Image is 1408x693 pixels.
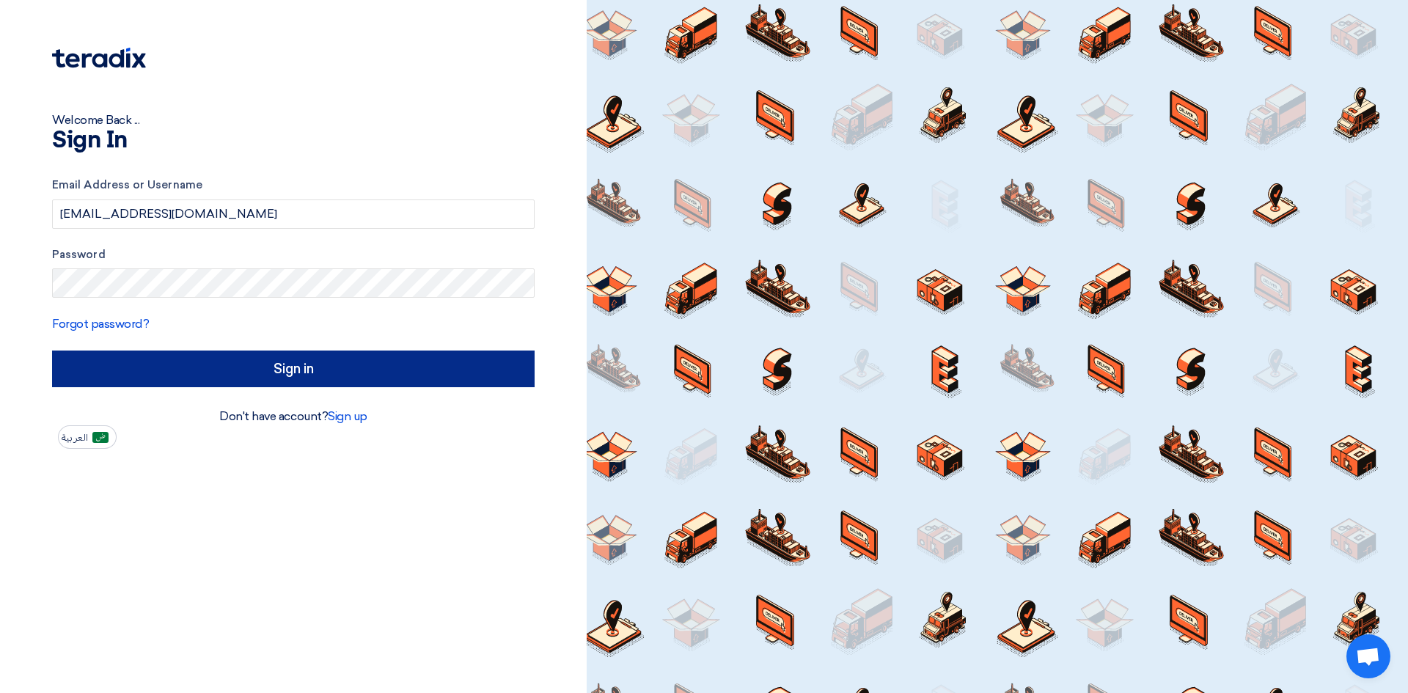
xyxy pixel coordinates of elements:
div: Open chat [1346,634,1390,678]
img: ar-AR.png [92,432,109,443]
button: العربية [58,425,117,449]
div: Don't have account? [52,408,535,425]
input: Sign in [52,351,535,387]
label: Password [52,246,535,263]
h1: Sign In [52,129,535,153]
input: Enter your business email or username [52,199,535,229]
a: Sign up [328,409,367,423]
div: Welcome Back ... [52,111,535,129]
label: Email Address or Username [52,177,535,194]
span: العربية [62,433,88,443]
img: Teradix logo [52,48,146,68]
a: Forgot password? [52,317,149,331]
